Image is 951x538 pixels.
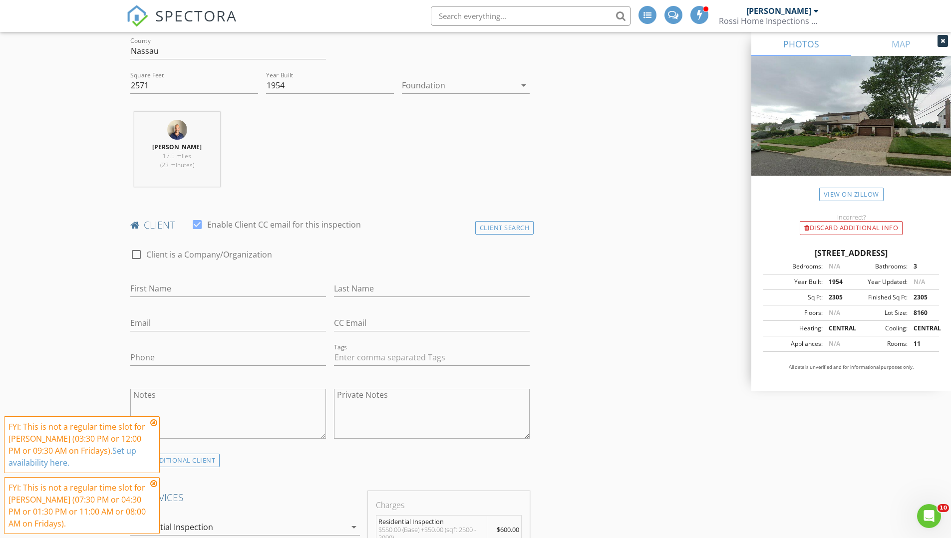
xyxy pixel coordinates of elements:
div: Bathrooms: [851,262,908,271]
span: N/A [829,308,840,317]
i: arrow_drop_down [348,521,360,533]
div: 3 [908,262,936,271]
span: 17.5 miles [163,152,191,160]
strong: [PERSON_NAME] [152,143,202,151]
div: 11 [908,339,936,348]
a: PHOTOS [751,32,851,56]
img: img_5377.jpg [167,120,187,140]
i: arrow_drop_down [518,79,530,91]
div: 8160 [908,308,936,317]
iframe: Intercom live chat [917,504,941,528]
input: Search everything... [431,6,631,26]
a: View on Zillow [819,188,884,201]
p: All data is unverified and for informational purposes only. [763,364,939,371]
label: Client is a Company/Organization [146,250,272,260]
div: Cooling: [851,324,908,333]
div: Client Search [475,221,534,235]
div: [STREET_ADDRESS] [763,247,939,259]
span: (23 minutes) [160,161,194,169]
div: FYI: This is not a regular time slot for [PERSON_NAME] (07:30 PM or 04:30 PM or 01:30 PM or 11:00... [8,482,147,530]
div: Residential Inspection [378,518,485,526]
div: Year Updated: [851,277,908,286]
label: Enable Client CC email for this inspection [207,220,361,230]
div: Heating: [766,324,823,333]
div: Rooms: [851,339,908,348]
h4: client [130,219,530,232]
h4: SERVICES [130,491,360,504]
div: CENTRAL [823,324,851,333]
span: $600.00 [497,525,519,534]
div: Incorrect? [751,213,951,221]
div: [PERSON_NAME] [746,6,811,16]
img: The Best Home Inspection Software - Spectora [126,5,148,27]
img: streetview [751,56,951,200]
span: SPECTORA [155,5,237,26]
div: Finished Sq Ft: [851,293,908,302]
div: Floors: [766,308,823,317]
span: N/A [829,339,840,348]
span: N/A [829,262,840,270]
div: 2305 [823,293,851,302]
div: Charges [376,499,522,511]
div: Rossi Home Inspections Inc. [719,16,819,26]
div: Appliances: [766,339,823,348]
div: 1954 [823,277,851,286]
a: MAP [851,32,951,56]
span: N/A [914,277,925,286]
a: SPECTORA [126,13,237,34]
div: FYI: This is not a regular time slot for [PERSON_NAME] (03:30 PM or 12:00 PM or 09:30 AM on Frida... [8,421,147,469]
div: Bedrooms: [766,262,823,271]
div: Residential Inspection [130,523,213,532]
span: 10 [938,504,949,512]
div: Discard Additional info [800,221,903,235]
div: ADD ADDITIONAL client [130,454,220,467]
div: Lot Size: [851,308,908,317]
div: Sq Ft: [766,293,823,302]
div: 2305 [908,293,936,302]
div: Year Built: [766,277,823,286]
div: CENTRAL [908,324,936,333]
